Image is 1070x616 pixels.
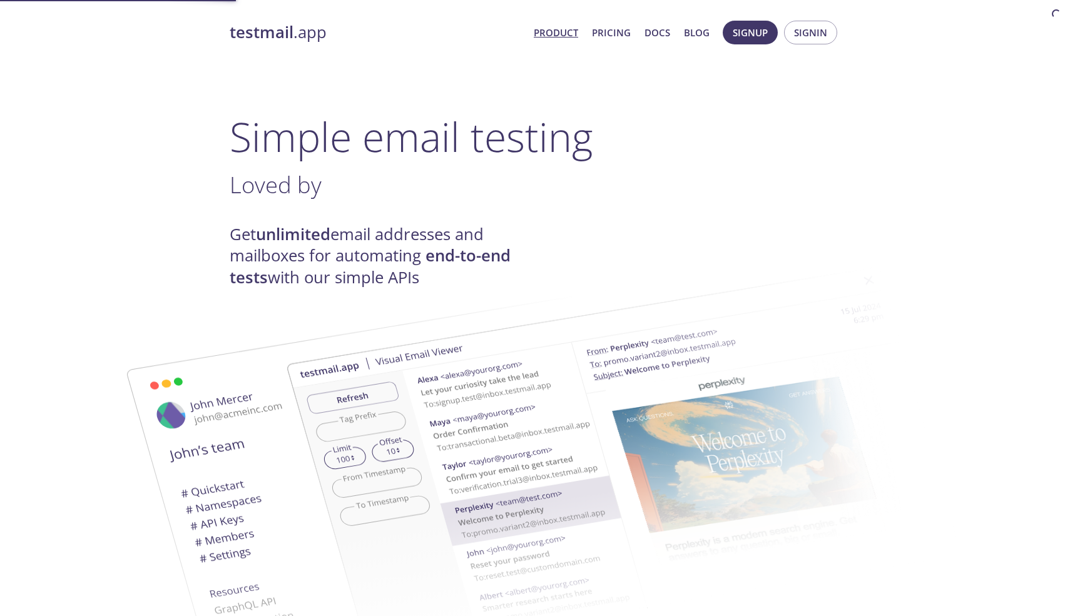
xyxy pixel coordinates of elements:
[230,169,322,200] span: Loved by
[230,224,535,288] h4: Get email addresses and mailboxes for automating with our simple APIs
[723,21,778,44] button: Signup
[784,21,837,44] button: Signin
[684,24,710,41] a: Blog
[794,24,827,41] span: Signin
[592,24,631,41] a: Pricing
[230,245,511,288] strong: end-to-end tests
[733,24,768,41] span: Signup
[534,24,578,41] a: Product
[256,223,330,245] strong: unlimited
[230,22,524,43] a: testmail.app
[645,24,670,41] a: Docs
[230,113,840,161] h1: Simple email testing
[230,21,293,43] strong: testmail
